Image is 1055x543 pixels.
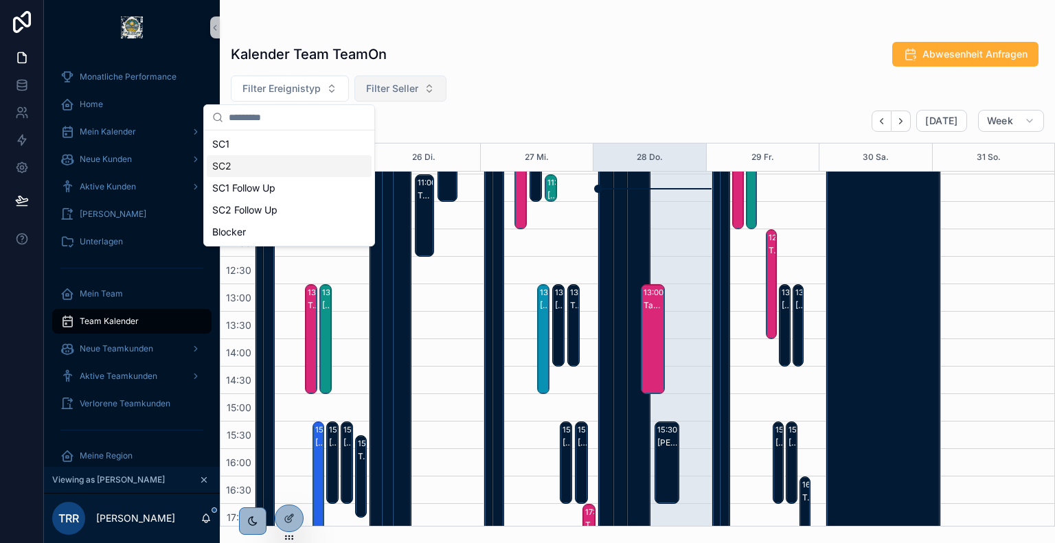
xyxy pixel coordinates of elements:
[96,511,175,525] p: [PERSON_NAME]
[327,422,338,503] div: 15:30 – 17:00[PERSON_NAME]: SC1
[58,510,79,527] span: TRR
[52,474,165,485] span: Viewing as [PERSON_NAME]
[578,423,628,437] div: 15:30 – 17:00
[795,286,847,299] div: 13:00 – 14:30
[80,126,136,137] span: Mein Kalender
[315,437,324,448] div: [PERSON_NAME]: SC2
[795,300,803,311] div: [PERSON_NAME]: SC1
[560,422,572,503] div: 15:30 – 17:00[PERSON_NAME]: SC1
[418,190,433,201] div: Taskin Tasan: SC1
[52,309,212,334] a: Team Kalender
[354,76,446,102] button: Select Button
[231,45,387,64] h1: Kalender Team TeamOn
[555,286,606,299] div: 13:00 – 14:30
[802,492,810,503] div: Taskin Tasan: SC1
[563,423,613,437] div: 15:30 – 17:00
[80,371,157,382] span: Aktive Teamkunden
[80,316,139,327] span: Team Kalender
[872,111,892,132] button: Back
[204,130,374,246] div: Suggestions
[585,520,594,531] div: Taskin Tasan: SC2
[44,55,220,467] div: scrollable content
[80,154,132,165] span: Neue Kunden
[52,229,212,254] a: Unterlagen
[657,423,708,437] div: 15:30 – 17:00
[987,115,1013,127] span: Week
[52,364,212,389] a: Aktive Teamkunden
[782,300,789,311] div: [PERSON_NAME] Böckmann: SC1
[863,143,889,171] button: 30 Sa.
[747,120,757,229] div: 10:00 – 12:00[PERSON_NAME] Böckmann: SC2
[52,147,212,172] a: Neue Kunden
[585,505,636,519] div: 17:00 – 19:00
[223,429,255,441] span: 15:30
[538,285,549,393] div: 13:00 – 15:00[PERSON_NAME]: SC2
[52,92,212,117] a: Home
[52,443,212,468] a: Meine Region
[916,110,966,132] button: [DATE]
[308,286,359,299] div: 13:00 – 15:00
[52,202,212,227] a: [PERSON_NAME]
[80,236,123,247] span: Unterlagen
[52,65,212,89] a: Monatliche Performance
[223,402,255,413] span: 15:00
[366,82,418,95] span: Filter Seller
[925,115,957,127] span: [DATE]
[80,99,103,110] span: Home
[547,190,556,201] div: [PERSON_NAME] Böckmann: SC2 Follow Up
[922,47,1028,61] span: Abwesenheit Anfragen
[52,281,212,306] a: Mein Team
[223,484,255,496] span: 16:30
[223,347,255,358] span: 14:00
[343,423,394,437] div: 15:30 – 17:00
[358,437,407,450] div: 15:45 – 17:15
[769,245,776,256] div: Taskin Tasan: SC2
[207,199,372,221] div: SC2 Follow Up
[540,286,591,299] div: 13:00 – 15:00
[341,422,352,503] div: 15:30 – 17:00[PERSON_NAME] Böckmann: SC1
[642,285,664,393] div: 13:00 – 15:00Taskin Tasan: SC2
[637,143,663,171] div: 28 Do.
[773,422,784,503] div: 15:30 – 17:00[PERSON_NAME]: SC1
[644,286,695,299] div: 13:00 – 15:00
[223,292,255,303] span: 13:00
[545,175,557,201] div: 11:00 – 11:30[PERSON_NAME] Böckmann: SC2 Follow Up
[306,285,317,393] div: 13:00 – 15:00Taskin Tasan: SC2
[555,300,564,311] div: [PERSON_NAME] Böckmann: SC1
[412,143,435,171] button: 26 Di.
[315,423,366,437] div: 15:30 – 17:30
[977,143,1001,171] button: 31 So.
[892,111,911,132] button: Next
[80,343,153,354] span: Neue Teamkunden
[121,16,143,38] img: App logo
[207,177,372,199] div: SC1 Follow Up
[655,422,678,503] div: 15:30 – 17:00[PERSON_NAME]: SC1
[52,336,212,361] a: Neue Teamkunden
[320,285,331,393] div: 13:00 – 15:00[PERSON_NAME] Böckmann: SC2
[978,110,1044,132] button: Week
[80,288,123,299] span: Mein Team
[80,181,136,192] span: Aktive Kunden
[223,237,255,249] span: 12:00
[570,300,579,311] div: Taskin Tasan: SC1
[207,155,372,177] div: SC2
[767,230,777,338] div: 12:00 – 14:00Taskin Tasan: SC2
[525,143,549,171] button: 27 Mi.
[775,437,783,448] div: [PERSON_NAME]: SC1
[322,286,374,299] div: 13:00 – 15:00
[329,423,380,437] div: 15:30 – 17:00
[80,209,146,220] span: [PERSON_NAME]
[52,174,212,199] a: Aktive Kunden
[775,423,826,437] div: 15:30 – 17:00
[322,300,330,311] div: [PERSON_NAME] Böckmann: SC2
[782,286,833,299] div: 13:00 – 14:30
[308,300,316,311] div: Taskin Tasan: SC2
[789,423,839,437] div: 15:30 – 17:00
[313,422,324,531] div: 15:30 – 17:30[PERSON_NAME]: SC2
[329,437,337,448] div: [PERSON_NAME]: SC1
[751,143,774,171] button: 29 Fr.
[547,176,596,189] div: 11:00 – 11:30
